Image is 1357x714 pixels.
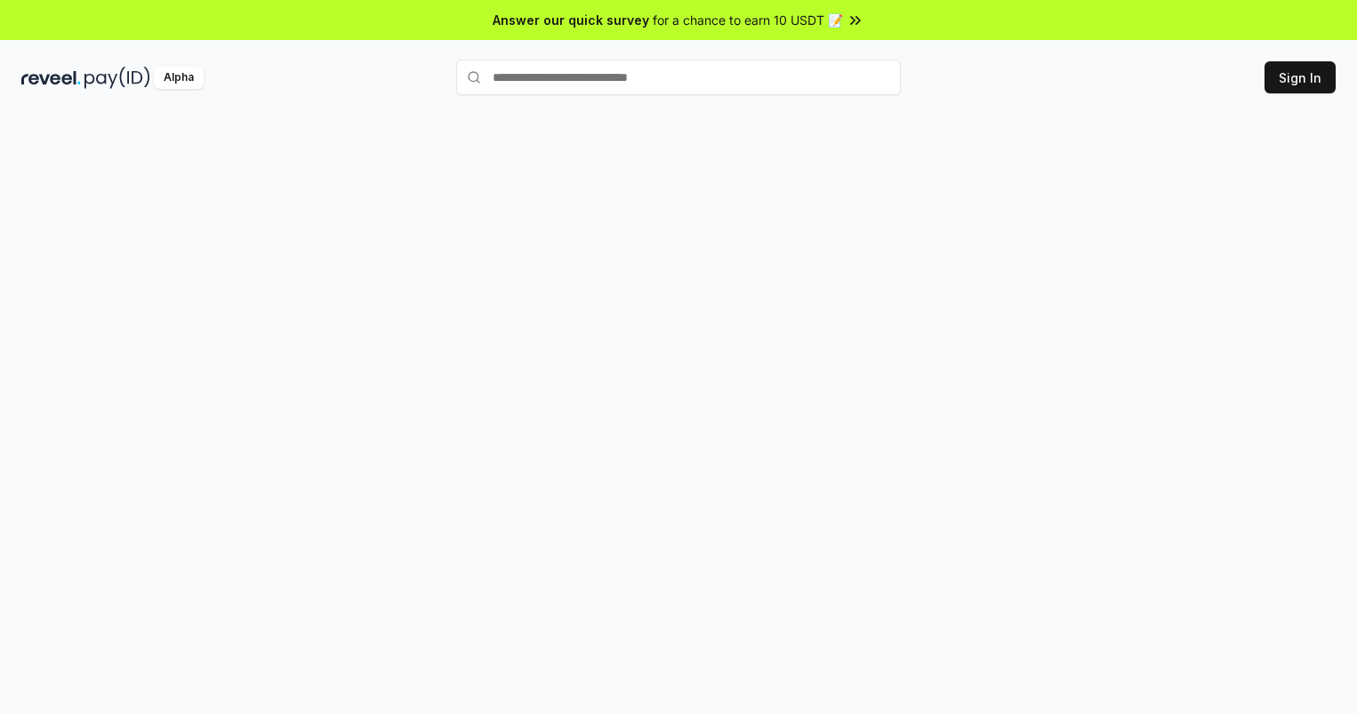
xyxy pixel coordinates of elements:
div: Alpha [154,67,204,89]
button: Sign In [1265,61,1336,93]
span: for a chance to earn 10 USDT 📝 [653,11,843,29]
img: reveel_dark [21,67,81,89]
img: pay_id [84,67,150,89]
span: Answer our quick survey [493,11,649,29]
